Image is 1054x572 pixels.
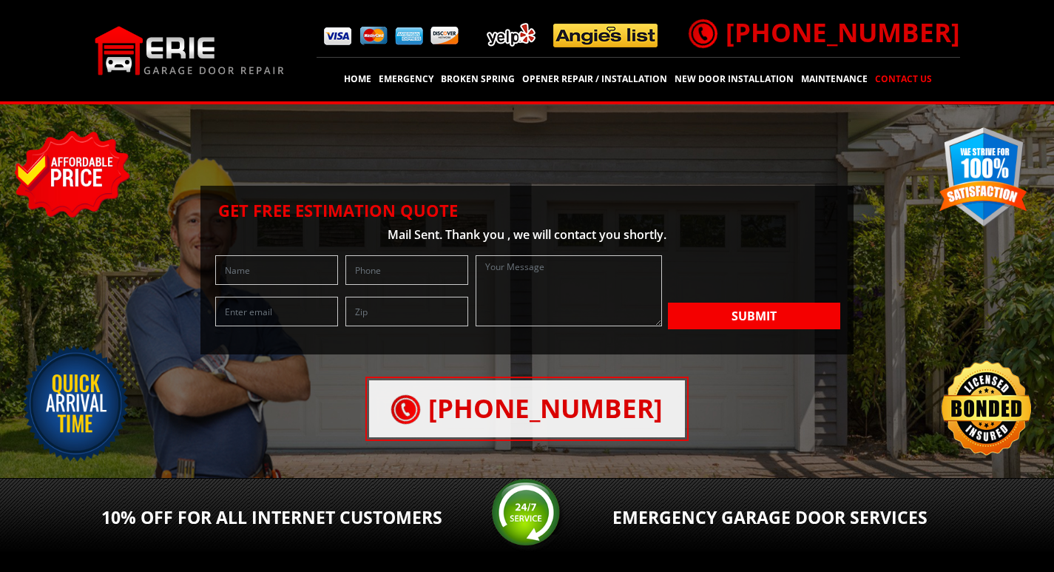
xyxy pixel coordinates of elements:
img: pay4.png [430,27,459,45]
a: Maintenance [799,69,870,90]
iframe: reCAPTCHA [668,255,841,300]
img: call.png [684,15,721,52]
a: Contact Us [873,69,934,90]
input: Enter email [215,297,338,326]
a: New door installation [672,69,796,90]
a: [PHONE_NUMBER] [369,380,685,437]
input: Name [215,255,338,285]
a: Broken Spring [439,69,517,90]
img: add.png [481,17,664,53]
img: pay1.png [324,27,352,45]
a: Emergency [376,69,436,90]
img: pay2.png [359,27,388,45]
img: srv.png [490,478,564,552]
img: call.png [388,391,425,428]
input: Phone [345,255,468,285]
span: Mail Sent. Thank you , we will contact you shortly. [388,226,666,243]
button: Submit [668,303,840,329]
input: Zip [345,297,468,326]
h2: Emergency Garage Door services [612,508,960,528]
a: [PHONE_NUMBER] [689,15,960,50]
a: Opener Repair / Installation [520,69,669,90]
h2: Get Free Estimation Quote [208,201,847,220]
h2: 10% OFF For All Internet Customers [95,508,442,528]
img: pay3.png [395,27,423,45]
a: Home [342,69,374,90]
img: Erie.png [95,26,285,75]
